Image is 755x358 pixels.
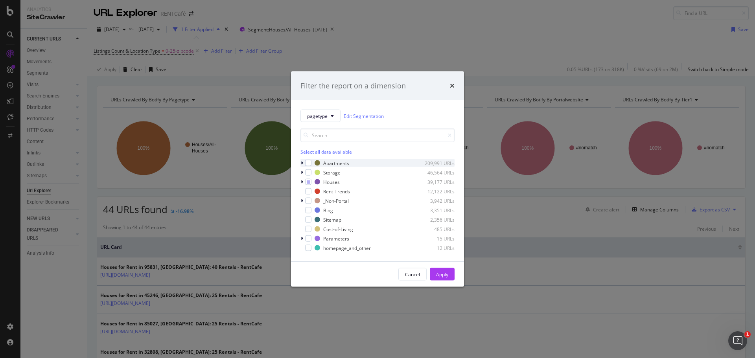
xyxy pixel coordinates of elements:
div: Cancel [405,271,420,277]
div: Cost-of-Living [323,226,353,232]
div: 3,351 URLs [416,207,455,213]
iframe: Intercom live chat [728,331,747,350]
div: 3,942 URLs [416,197,455,204]
div: 2,356 URLs [416,216,455,223]
a: Edit Segmentation [344,112,384,120]
div: modal [291,71,464,287]
div: Parameters [323,235,349,242]
div: Apply [436,271,448,277]
span: pagetype [307,112,328,119]
div: 485 URLs [416,226,455,232]
div: homepage_and_other [323,244,371,251]
button: Apply [430,268,455,281]
div: 46,564 URLs [416,169,455,176]
button: pagetype [300,110,341,122]
div: Houses [323,178,340,185]
button: Cancel [398,268,427,281]
div: Filter the report on a dimension [300,81,406,91]
div: 209,991 URLs [416,160,455,166]
div: times [450,81,455,91]
span: 1 [744,331,751,338]
input: Search [300,129,455,142]
div: 12,122 URLs [416,188,455,195]
div: Apartments [323,160,349,166]
div: 15 URLs [416,235,455,242]
div: _Non-Portal [323,197,349,204]
div: Sitemap [323,216,341,223]
div: Select all data available [300,149,455,155]
div: Storage [323,169,341,176]
div: Blog [323,207,333,213]
div: 39,177 URLs [416,178,455,185]
div: Rent-Trends [323,188,350,195]
div: 12 URLs [416,244,455,251]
